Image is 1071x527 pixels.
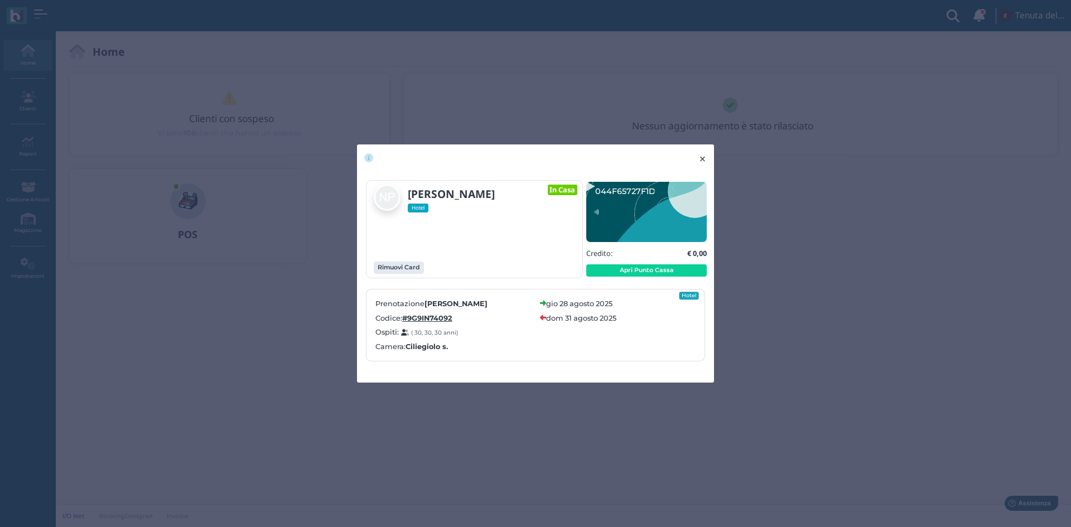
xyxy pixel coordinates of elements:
b: [PERSON_NAME] [424,299,488,308]
b: In Casa [549,185,575,195]
button: Rimuovi Card [374,262,424,274]
label: gio 28 agosto 2025 [546,298,612,309]
label: Prenotazione [375,298,533,309]
span: Assistenza [33,9,74,17]
img: Nadia Peciccia [374,184,401,211]
b: [PERSON_NAME] [408,186,495,201]
text: 044F65727F1D91 [595,186,663,196]
a: [PERSON_NAME] Hotel [374,184,523,212]
h5: Credito: [586,249,612,257]
div: Hotel [679,292,699,299]
button: Apri Punto Cassa [586,264,707,277]
span: × [698,152,707,166]
b: € 0,00 [687,248,707,258]
span: Hotel [408,204,429,212]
